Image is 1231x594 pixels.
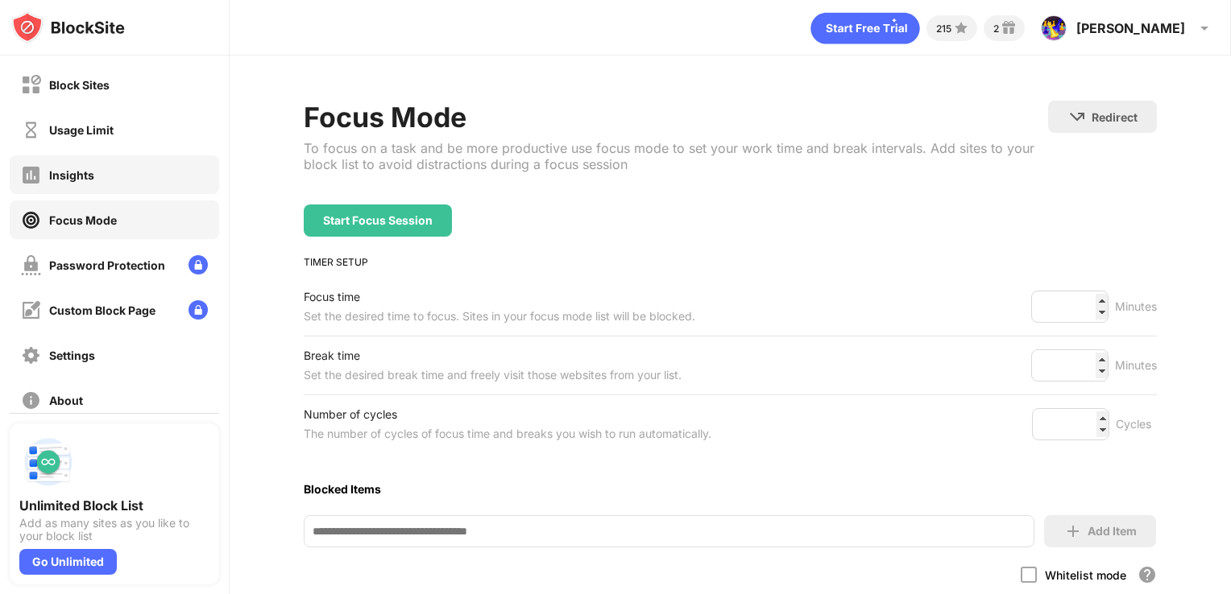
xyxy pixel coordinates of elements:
[49,303,155,317] div: Custom Block Page
[936,23,951,35] div: 215
[1092,110,1138,124] div: Redirect
[21,255,41,275] img: password-protection-off.svg
[21,120,41,140] img: time-usage-off.svg
[49,213,117,227] div: Focus Mode
[1041,15,1067,41] img: ACg8ocIgQomXuF9W-WYJh_TzM1iTVWrv3WaoZBoUrw9YtA-MpPE9oG9s=s96-c
[1045,568,1126,582] div: Whitelist mode
[189,255,208,274] img: lock-menu.svg
[19,517,209,542] div: Add as many sites as you like to your block list
[19,497,209,514] div: Unlimited Block List
[21,390,41,410] img: about-off.svg
[810,12,920,44] div: animation
[1115,356,1157,375] div: Minutes
[21,300,41,320] img: customize-block-page-off.svg
[304,405,711,424] div: Number of cycles
[11,11,125,43] img: logo-blocksite.svg
[304,424,711,443] div: The number of cycles of focus time and breaks you wish to run automatically.
[49,78,110,92] div: Block Sites
[304,140,1049,172] div: To focus on a task and be more productive use focus mode to set your work time and break interval...
[21,75,41,95] img: block-off.svg
[1115,297,1157,316] div: Minutes
[49,168,94,182] div: Insights
[304,346,682,365] div: Break time
[304,482,1158,496] div: Blocked Items
[49,123,114,137] div: Usage Limit
[951,19,971,38] img: points-small.svg
[304,287,695,307] div: Focus time
[304,307,695,326] div: Set the desired time to focus. Sites in your focus mode list will be blocked.
[49,258,165,272] div: Password Protection
[304,101,1049,134] div: Focus Mode
[323,214,433,227] div: Start Focus Session
[1088,525,1137,538] div: Add Item
[1116,415,1157,434] div: Cycles
[993,23,999,35] div: 2
[19,549,117,575] div: Go Unlimited
[1076,20,1185,36] div: [PERSON_NAME]
[19,433,77,491] img: push-block-list.svg
[49,394,83,407] div: About
[49,349,95,362] div: Settings
[304,256,1158,268] div: TIMER SETUP
[189,300,208,320] img: lock-menu.svg
[21,165,41,185] img: insights-off.svg
[21,210,41,230] img: focus-on.svg
[999,19,1018,38] img: reward-small.svg
[21,345,41,365] img: settings-off.svg
[304,365,682,385] div: Set the desired break time and freely visit those websites from your list.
